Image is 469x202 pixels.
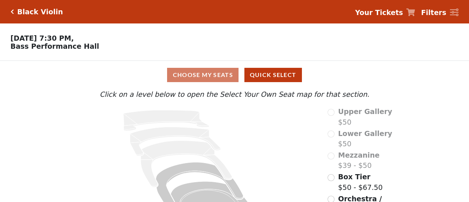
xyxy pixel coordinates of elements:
label: $50 [338,128,392,149]
span: Box Tier [338,173,370,181]
a: Your Tickets [355,7,415,18]
label: $50 - $67.50 [338,172,383,192]
span: Mezzanine [338,151,380,159]
a: Click here to go back to filters [11,9,14,14]
button: Quick Select [244,68,302,82]
span: Upper Gallery [338,107,392,115]
span: Lower Gallery [338,129,392,137]
p: Click on a level below to open the Select Your Own Seat map for that section. [64,89,405,100]
h5: Black Violin [17,8,63,16]
path: Lower Gallery - Seats Available: 0 [130,127,221,156]
label: $50 [338,106,392,127]
strong: Filters [421,8,446,16]
a: Filters [421,7,458,18]
strong: Your Tickets [355,8,403,16]
label: $39 - $50 [338,150,380,171]
path: Upper Gallery - Seats Available: 0 [123,110,209,131]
